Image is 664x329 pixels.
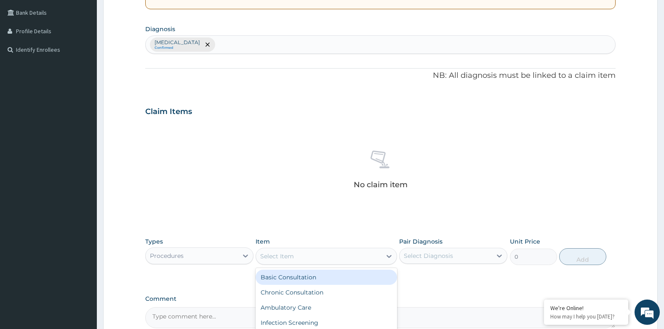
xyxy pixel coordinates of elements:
[256,300,397,315] div: Ambulatory Care
[550,304,622,312] div: We're Online!
[145,238,163,245] label: Types
[145,295,616,302] label: Comment
[4,230,160,259] textarea: Type your message and hit 'Enter'
[404,252,453,260] div: Select Diagnosis
[354,180,408,189] p: No claim item
[155,39,200,46] p: [MEDICAL_DATA]
[155,46,200,50] small: Confirmed
[138,4,158,24] div: Minimize live chat window
[145,107,192,117] h3: Claim Items
[44,47,141,58] div: Chat with us now
[256,237,270,246] label: Item
[49,106,116,191] span: We're online!
[510,237,540,246] label: Unit Price
[399,237,443,246] label: Pair Diagnosis
[145,25,175,33] label: Diagnosis
[256,270,397,285] div: Basic Consultation
[256,285,397,300] div: Chronic Consultation
[550,313,622,320] p: How may I help you today?
[150,252,184,260] div: Procedures
[260,252,294,260] div: Select Item
[559,248,606,265] button: Add
[204,41,211,48] span: remove selection option
[16,42,34,63] img: d_794563401_company_1708531726252_794563401
[145,70,616,81] p: NB: All diagnosis must be linked to a claim item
